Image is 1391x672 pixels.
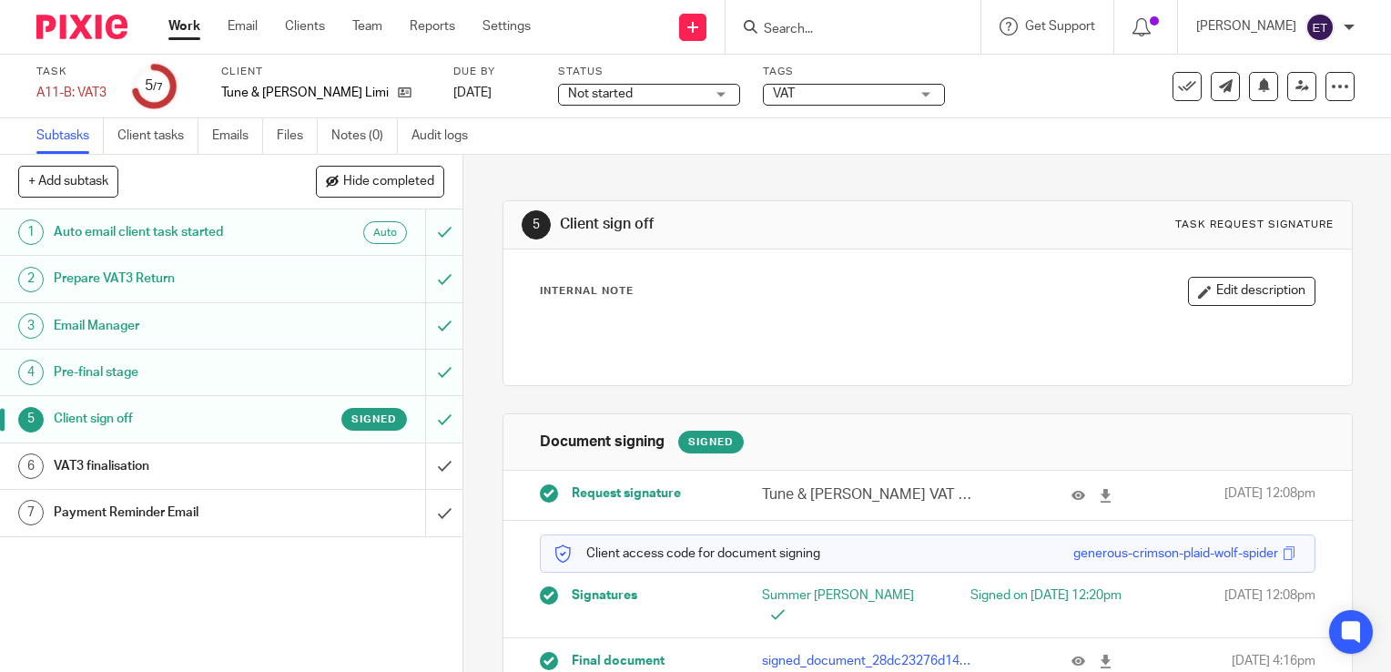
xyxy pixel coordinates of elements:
label: Task [36,65,109,79]
img: svg%3E [1305,13,1335,42]
h1: Document signing [540,433,665,452]
div: 5 [18,407,44,433]
span: Final document [572,652,665,670]
h1: Prepare VAT3 Return [54,265,289,292]
a: Subtasks [36,118,104,154]
div: 1 [18,219,44,245]
h1: Payment Reminder Email [54,499,289,526]
div: 7 [18,500,44,525]
label: Client [221,65,431,79]
div: Task request signature [1175,218,1334,232]
button: Hide completed [316,166,444,197]
div: Signed on [DATE] 12:20pm [956,586,1122,605]
img: Pixie [36,15,127,39]
span: [DATE] 12:08pm [1224,484,1315,505]
a: Client tasks [117,118,198,154]
a: Settings [482,17,531,36]
div: 5 [522,210,551,239]
p: signed_document_28dc23276d144eceabcc4ea81e42e579.pdf [762,652,972,670]
span: Not started [568,87,633,100]
span: Signed [351,412,397,427]
div: Auto [363,221,407,244]
h1: Pre-final stage [54,359,289,386]
a: Email [228,17,258,36]
p: Summer [PERSON_NAME] [762,586,928,624]
label: Tags [763,65,945,79]
p: Tune & [PERSON_NAME] VAT Check.pdf [762,484,972,505]
div: A11-B: VAT3 [36,84,109,102]
a: Emails [212,118,263,154]
p: Tune & [PERSON_NAME] Limited [221,84,389,102]
span: Hide completed [343,175,434,189]
p: [PERSON_NAME] [1196,17,1296,36]
span: Get Support [1025,20,1095,33]
a: Clients [285,17,325,36]
h1: Client sign off [560,215,966,234]
button: Edit description [1188,277,1315,306]
a: Audit logs [411,118,482,154]
a: Work [168,17,200,36]
div: 4 [18,360,44,385]
span: Request signature [572,484,681,503]
span: [DATE] [453,87,492,99]
span: [DATE] 12:08pm [1224,586,1315,624]
h1: Client sign off [54,405,289,433]
span: VAT [773,87,795,100]
a: Team [352,17,382,36]
div: generous-crimson-plaid-wolf-spider [1073,545,1278,563]
span: Signatures [572,586,637,605]
div: 2 [18,267,44,292]
div: Signed [678,431,744,453]
h1: Email Manager [54,312,289,340]
div: 3 [18,313,44,339]
input: Search [762,22,926,38]
label: Status [558,65,740,79]
div: 5 [145,76,163,97]
h1: Auto email client task started [54,219,289,246]
a: Reports [410,17,455,36]
span: [DATE] 4:16pm [1232,652,1315,670]
label: Due by [453,65,535,79]
small: /7 [153,82,163,92]
h1: VAT3 finalisation [54,453,289,480]
a: Notes (0) [331,118,398,154]
a: Files [277,118,318,154]
button: + Add subtask [18,166,118,197]
p: Client access code for document signing [554,545,820,563]
p: Internal Note [540,284,634,299]
div: 6 [18,453,44,479]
